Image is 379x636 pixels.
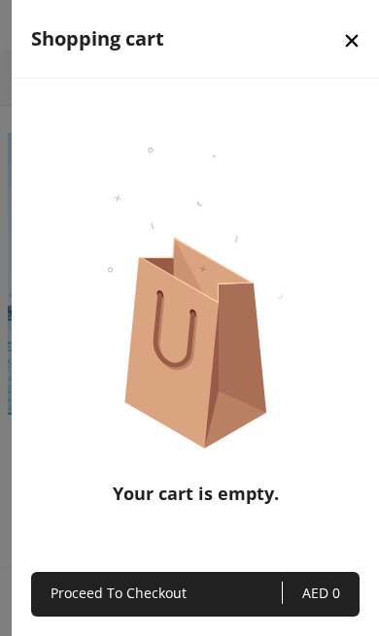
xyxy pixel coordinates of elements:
[325,2,379,76] button: close
[282,582,340,605] span: AED 0
[113,449,279,507] h3: Your cart is empty.
[51,582,282,605] span: Proceed To Checkout
[31,25,164,52] h2: Shopping cart
[31,572,360,617] a: Proceed To CheckoutAED 0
